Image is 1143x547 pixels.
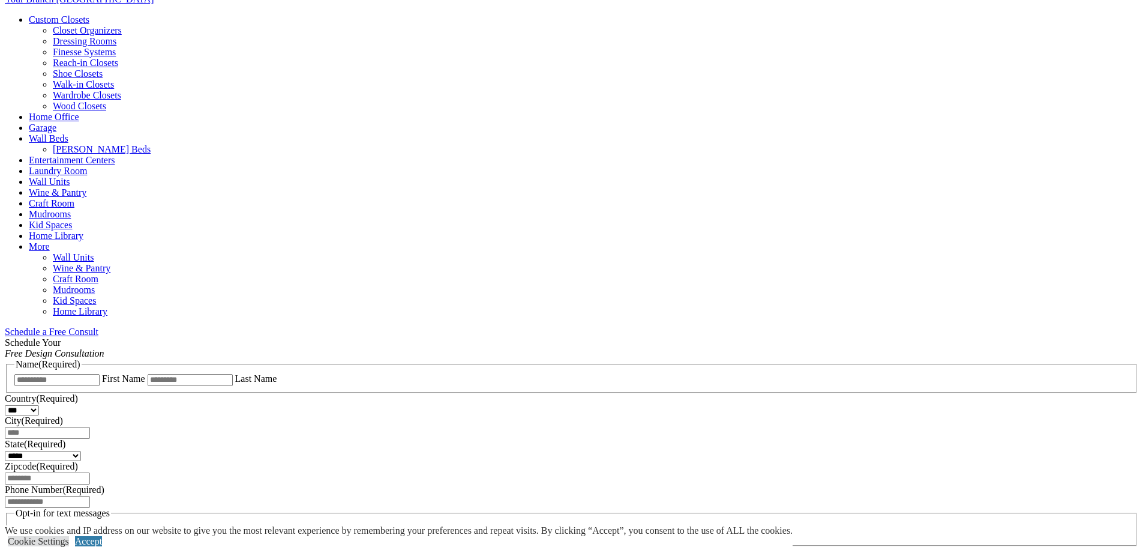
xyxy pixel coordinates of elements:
span: (Required) [36,461,77,471]
label: First Name [102,373,145,384]
legend: Opt-in for text messages [14,508,111,519]
a: Walk-in Closets [53,79,114,89]
label: Last Name [235,373,277,384]
em: Free Design Consultation [5,348,104,358]
a: Closet Organizers [53,25,122,35]
span: Schedule Your [5,337,104,358]
a: Home Library [29,231,83,241]
a: Reach-in Closets [53,58,118,68]
a: Schedule a Free Consult (opens a dropdown menu) [5,327,98,337]
label: City [5,416,63,426]
span: (Required) [24,439,65,449]
a: Dressing Rooms [53,36,116,46]
a: Laundry Room [29,166,87,176]
a: Wall Units [53,252,94,262]
a: Home Office [29,112,79,122]
a: Kid Spaces [53,295,96,306]
a: Shoe Closets [53,68,103,79]
a: More menu text will display only on big screen [29,241,50,252]
a: Garage [29,122,56,133]
a: Craft Room [53,274,98,284]
a: Mudrooms [53,285,95,295]
legend: Name [14,359,82,370]
a: Wood Closets [53,101,106,111]
a: Wine & Pantry [29,187,86,198]
a: Entertainment Centers [29,155,115,165]
a: Wine & Pantry [53,263,110,273]
a: Accept [75,536,102,546]
span: (Required) [62,485,104,495]
a: Custom Closets [29,14,89,25]
span: (Required) [36,393,77,403]
a: Wardrobe Closets [53,90,121,100]
a: Mudrooms [29,209,71,219]
a: Kid Spaces [29,220,72,230]
span: (Required) [38,359,80,369]
label: Phone Number [5,485,104,495]
div: We use cookies and IP address on our website to give you the most relevant experience by remember... [5,525,793,536]
a: Cookie Settings [8,536,69,546]
label: State [5,439,65,449]
label: Country [5,393,78,403]
span: (Required) [22,416,63,426]
a: Craft Room [29,198,74,208]
a: [PERSON_NAME] Beds [53,144,151,154]
a: Home Library [53,306,107,316]
a: Finesse Systems [53,47,116,57]
a: Wall Units [29,177,70,187]
label: Zipcode [5,461,78,471]
a: Wall Beds [29,133,68,144]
